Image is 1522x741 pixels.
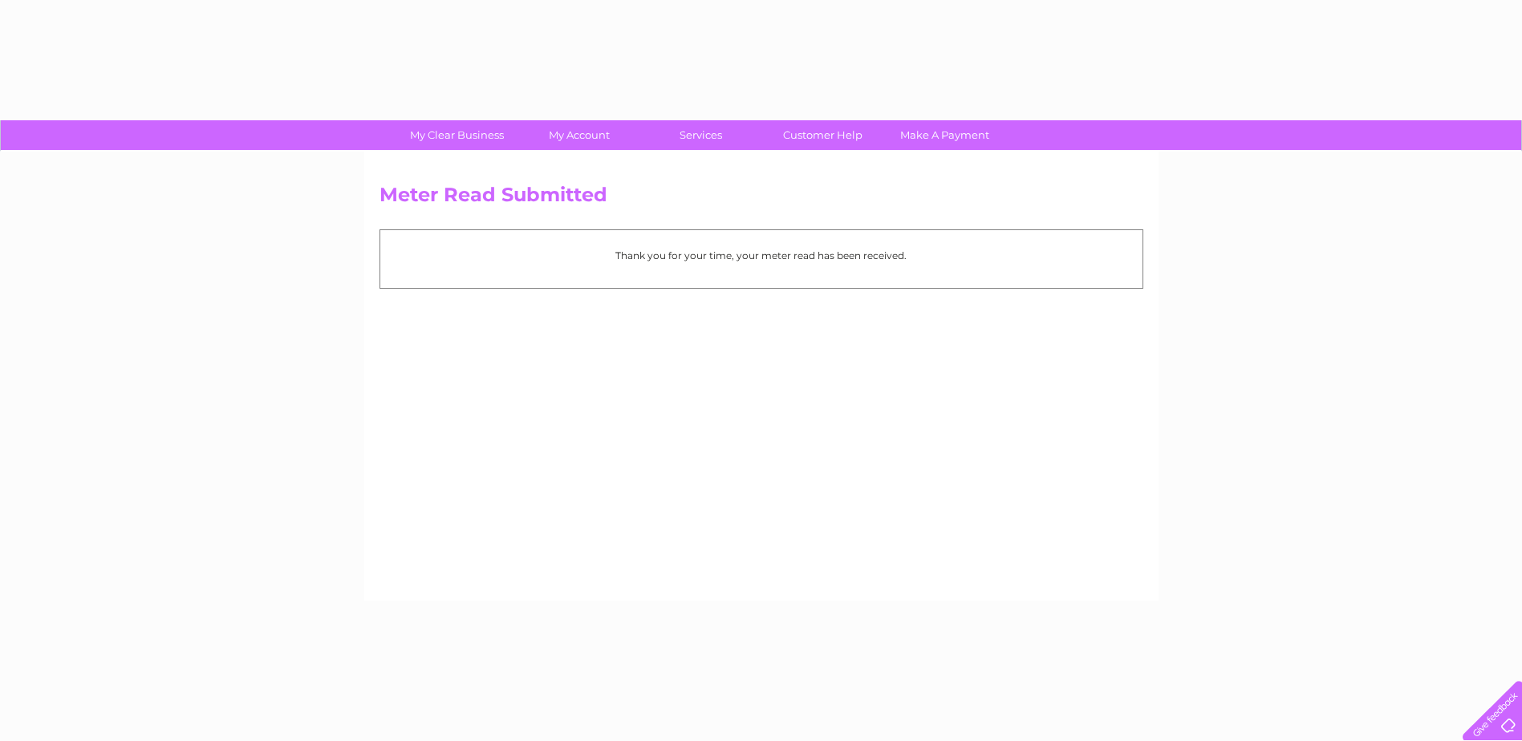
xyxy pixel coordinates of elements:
[388,248,1134,263] p: Thank you for your time, your meter read has been received.
[757,120,889,150] a: Customer Help
[379,184,1143,214] h2: Meter Read Submitted
[513,120,645,150] a: My Account
[391,120,523,150] a: My Clear Business
[879,120,1011,150] a: Make A Payment
[635,120,767,150] a: Services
